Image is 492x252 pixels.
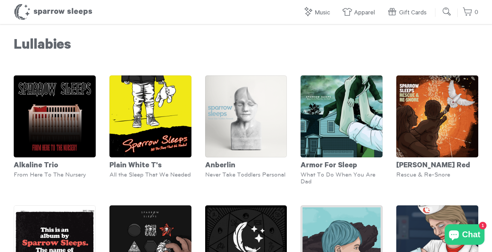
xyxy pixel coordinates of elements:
a: Alkaline Trio From Here To The Nursery [14,75,96,178]
h1: Lullabies [14,38,478,55]
div: [PERSON_NAME] Red [396,157,478,171]
div: Alkaline Trio [14,157,96,171]
a: Music [303,5,333,20]
a: Anberlin Never Take Toddlers Personal [205,75,287,178]
a: Apparel [342,5,378,20]
a: [PERSON_NAME] Red Rescue & Re-Snore [396,75,478,178]
div: Armor For Sleep [301,157,383,171]
a: Plain White T's All the Sleep That We Needed [109,75,191,178]
a: Gift Cards [387,5,430,20]
inbox-online-store-chat: Shopify online store chat [443,224,487,247]
div: Anberlin [205,157,287,171]
img: SS-FromHereToTheNursery-cover-1600x1600_grande.png [14,75,96,157]
img: ArmorForSleep-WhatToDoWhenYouAreDad-Cover-SparrowSleeps_grande.png [301,75,383,157]
h1: Sparrow Sleeps [14,3,93,21]
input: Submit [440,5,454,19]
img: SS-NeverTakeToddlersPersonal-Cover-1600x1600_grande.png [205,75,287,157]
div: Never Take Toddlers Personal [205,171,287,178]
div: Rescue & Re-Snore [396,171,478,178]
div: What To Do When You Are Dad [301,171,383,185]
img: SparrowSleeps-PlainWhiteT_s-AllTheSleepThatWeNeeded-Cover_grande.png [109,75,191,157]
a: 0 [462,5,478,20]
a: Armor For Sleep What To Do When You Are Dad [301,75,383,185]
div: All the Sleep That We Needed [109,171,191,178]
img: AugustBurnsRed-RescueandRe-snore-Cover_1_1_grande.jpg [396,75,478,157]
div: From Here To The Nursery [14,171,96,178]
div: Plain White T's [109,157,191,171]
